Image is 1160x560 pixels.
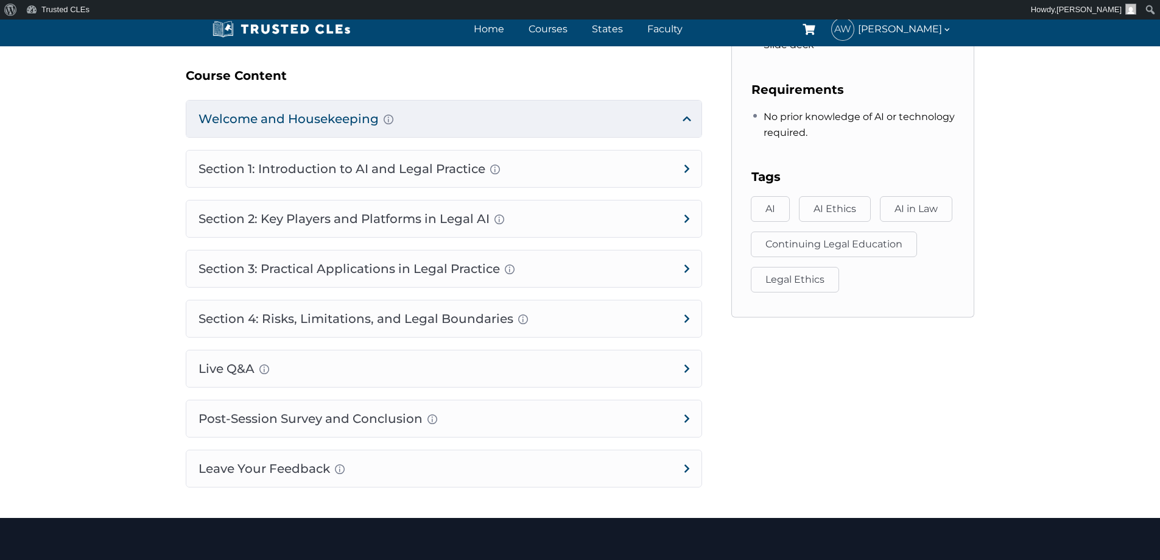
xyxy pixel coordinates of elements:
[751,267,839,292] a: Legal Ethics
[186,101,701,137] h4: Welcome and Housekeeping
[589,20,626,38] a: States
[644,20,686,38] a: Faculty
[751,80,955,99] h3: Requirements
[186,151,701,187] h4: Section 1: Introduction to AI and Legal Practice
[751,196,790,222] a: AI
[799,196,871,222] a: AI Ethics
[471,20,507,38] a: Home
[186,450,701,487] h4: Leave Your Feedback
[764,109,955,140] span: No prior knowledge of AI or technology required.
[186,66,702,85] h3: Course Content
[186,300,701,337] h4: Section 4: Risks, Limitations, and Legal Boundaries
[186,400,701,437] h4: Post-Session Survey and Conclusion
[186,250,701,287] h4: Section 3: Practical Applications in Legal Practice
[209,20,354,38] img: Trusted CLEs
[880,196,952,222] a: AI in Law
[526,20,571,38] a: Courses
[832,18,854,40] span: AW
[186,200,701,237] h4: Section 2: Key Players and Platforms in Legal AI
[186,350,701,387] h4: Live Q&A
[1056,5,1122,14] span: [PERSON_NAME]
[751,167,955,186] h3: Tags
[858,21,952,37] span: [PERSON_NAME]
[751,232,917,257] a: Continuing Legal Education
